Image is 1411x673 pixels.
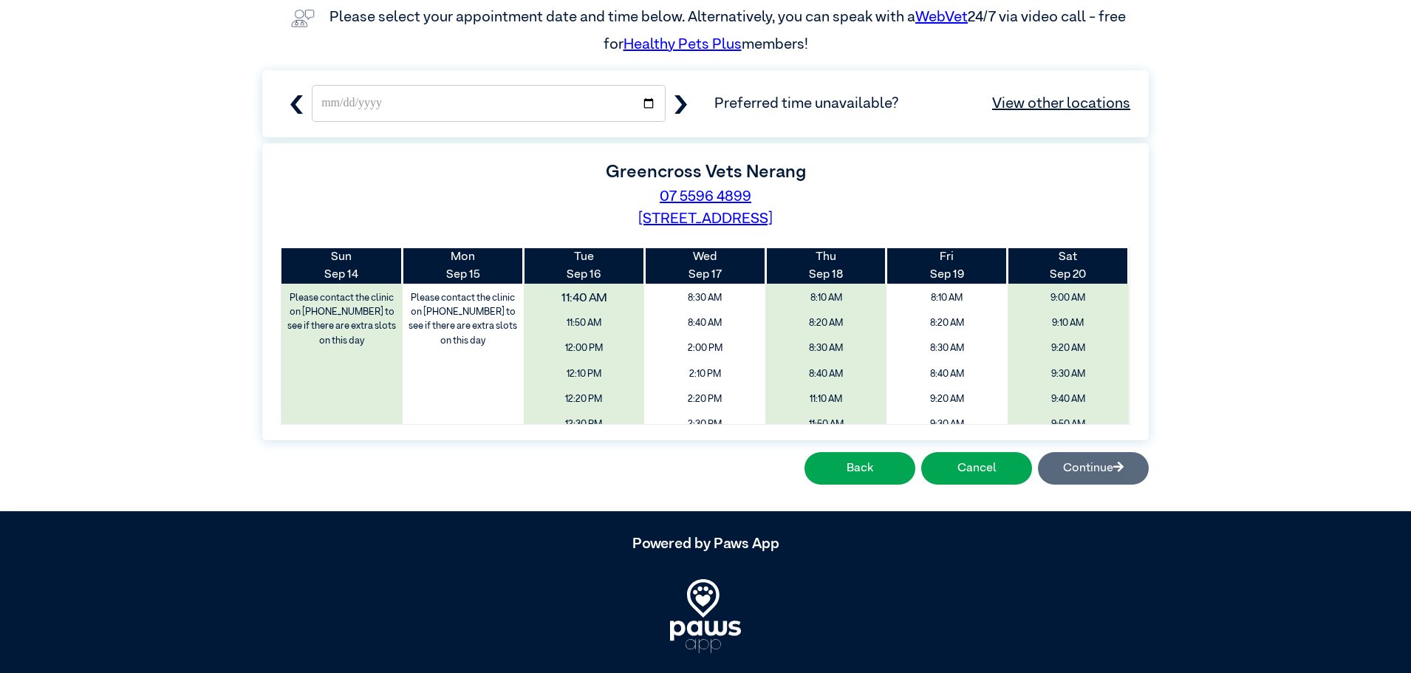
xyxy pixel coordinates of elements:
[670,579,741,653] img: PawsApp
[512,284,656,312] span: 11:40 AM
[529,338,640,359] span: 12:00 PM
[892,287,1002,309] span: 8:10 AM
[892,414,1002,435] span: 9:30 AM
[765,248,886,284] th: Sep 18
[771,312,881,334] span: 8:20 AM
[1013,287,1124,309] span: 9:00 AM
[892,312,1002,334] span: 8:20 AM
[1008,248,1129,284] th: Sep 20
[915,10,968,24] a: WebVet
[886,248,1008,284] th: Sep 19
[921,452,1032,485] button: Cancel
[524,248,645,284] th: Sep 16
[771,414,881,435] span: 11:50 AM
[714,92,1130,115] span: Preferred time unavailable?
[529,363,640,385] span: 12:10 PM
[771,363,881,385] span: 8:40 AM
[404,287,522,352] label: Please contact the clinic on [PHONE_NUMBER] to see if there are extra slots on this day
[649,363,760,385] span: 2:10 PM
[649,312,760,334] span: 8:40 AM
[1013,338,1124,359] span: 9:20 AM
[403,248,524,284] th: Sep 15
[892,363,1002,385] span: 8:40 AM
[529,312,640,334] span: 11:50 AM
[529,389,640,410] span: 12:20 PM
[992,92,1130,115] a: View other locations
[283,287,401,352] label: Please contact the clinic on [PHONE_NUMBER] to see if there are extra slots on this day
[660,189,751,204] a: 07 5596 4899
[771,287,881,309] span: 8:10 AM
[892,389,1002,410] span: 9:20 AM
[649,389,760,410] span: 2:20 PM
[529,414,640,435] span: 12:30 PM
[892,338,1002,359] span: 8:30 AM
[285,4,321,33] img: vet
[281,248,403,284] th: Sep 14
[623,37,742,52] a: Healthy Pets Plus
[804,452,915,485] button: Back
[329,10,1129,51] label: Please select your appointment date and time below. Alternatively, you can speak with a 24/7 via ...
[771,338,881,359] span: 8:30 AM
[644,248,765,284] th: Sep 17
[771,389,881,410] span: 11:10 AM
[1013,389,1124,410] span: 9:40 AM
[606,163,806,181] label: Greencross Vets Nerang
[649,414,760,435] span: 2:30 PM
[649,287,760,309] span: 8:30 AM
[262,535,1149,553] h5: Powered by Paws App
[1013,312,1124,334] span: 9:10 AM
[649,338,760,359] span: 2:00 PM
[1013,414,1124,435] span: 9:50 AM
[1013,363,1124,385] span: 9:30 AM
[638,211,773,226] a: [STREET_ADDRESS]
